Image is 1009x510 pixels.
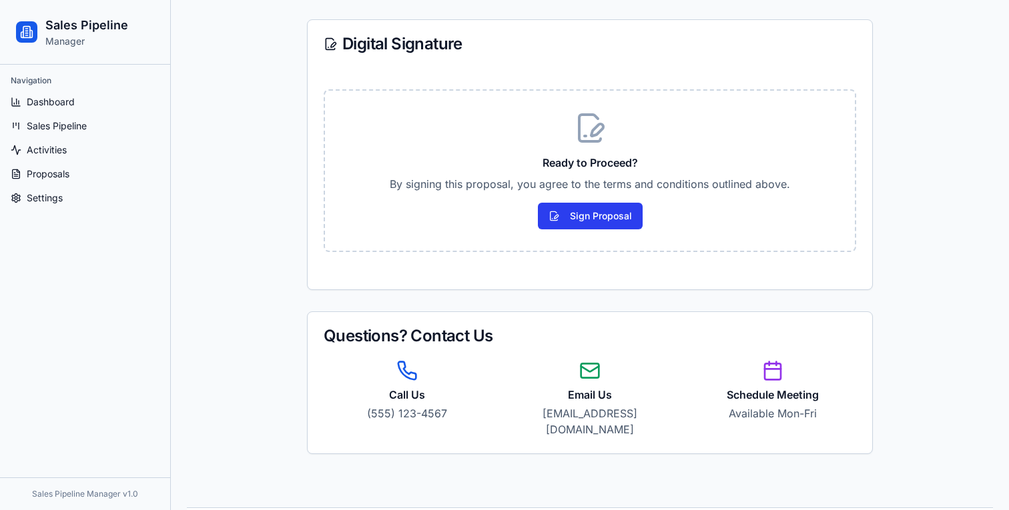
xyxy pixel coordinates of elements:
p: [EMAIL_ADDRESS][DOMAIN_NAME] [507,405,673,437]
p: (555) 123-4567 [324,405,490,421]
div: Sales Pipeline Manager v1.0 [11,489,159,499]
span: Proposals [27,167,69,181]
p: By signing this proposal, you agree to the terms and conditions outlined above. [346,176,833,192]
a: Dashboard [5,91,165,113]
p: Available Mon-Fri [689,405,856,421]
div: Digital Signature [324,36,856,52]
div: Navigation [5,70,165,91]
h3: Ready to Proceed? [346,155,833,171]
h4: Call Us [324,387,490,403]
span: Activities [27,143,67,157]
h1: Sales Pipeline [45,16,128,35]
a: Proposals [5,163,165,185]
a: Sales Pipeline [5,115,165,137]
span: Settings [27,191,63,205]
button: Sign Proposal [538,203,643,229]
h4: Email Us [507,387,673,403]
a: Activities [5,139,165,161]
a: Settings [5,187,165,209]
div: Questions? Contact Us [324,328,856,344]
span: Dashboard [27,95,75,109]
h4: Schedule Meeting [689,387,856,403]
span: Sales Pipeline [27,119,87,133]
p: Manager [45,35,128,48]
